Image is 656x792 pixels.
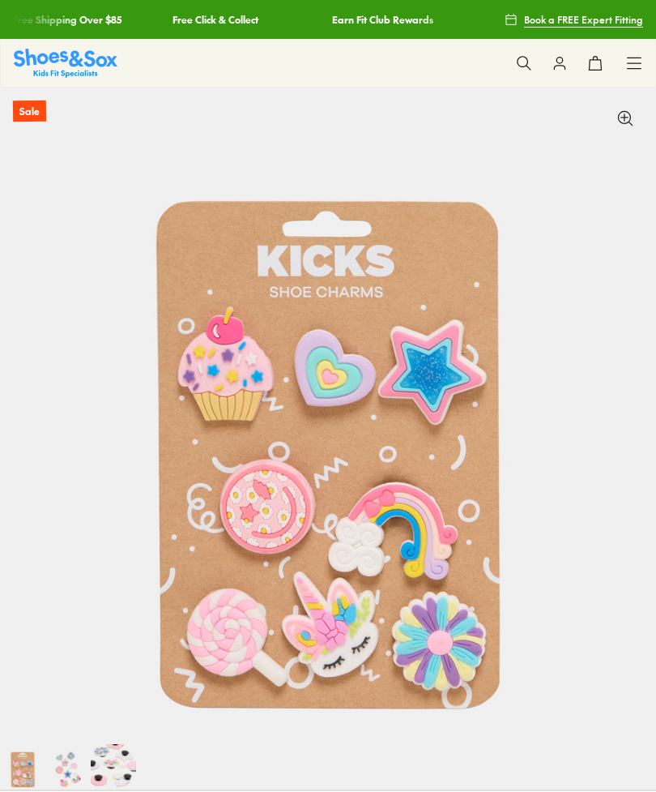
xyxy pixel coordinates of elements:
[524,12,643,27] span: Book a FREE Expert Fitting
[14,49,117,77] a: Shoes & Sox
[14,49,117,77] img: SNS_Logo_Responsive.svg
[45,744,91,790] img: 6-520664_1
[91,744,136,790] img: 7-520665_1
[13,101,46,122] p: Sale
[505,5,643,34] a: Book a FREE Expert Fitting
